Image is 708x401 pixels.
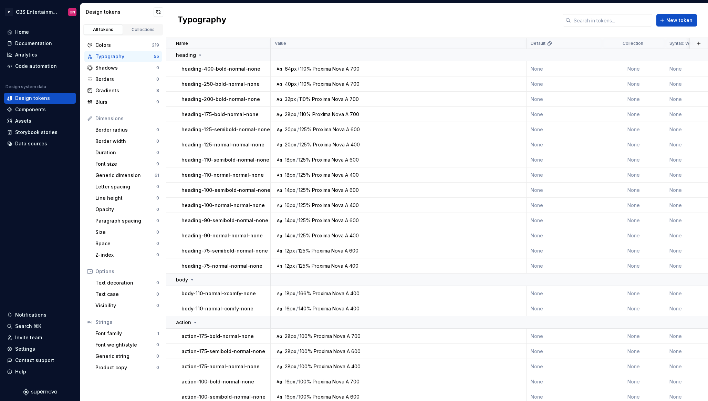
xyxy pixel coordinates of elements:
[277,333,282,339] div: Ag
[84,40,162,51] a: Colors219
[277,291,282,296] div: Ag
[93,124,162,135] a: Border radius0
[350,81,360,88] div: 700
[154,54,159,59] div: 55
[350,111,359,118] div: 700
[602,61,665,76] td: None
[84,85,162,96] a: Gradients8
[350,65,360,72] div: 700
[181,81,260,88] p: heading-250-bold-normal-none
[156,195,159,201] div: 0
[93,215,162,226] a: Paragraph spacing0
[156,365,159,370] div: 0
[527,258,602,274] td: None
[93,227,162,238] a: Size0
[181,187,270,194] p: heading-100-semibold-normal-none
[4,321,76,332] button: Search ⌘K
[602,198,665,213] td: None
[176,52,196,59] p: heading
[6,84,46,90] div: Design system data
[93,204,162,215] a: Opacity0
[95,99,156,105] div: Blurs
[93,300,162,311] a: Visibility0
[350,156,359,163] div: 600
[95,115,159,122] div: Dimensions
[527,329,602,344] td: None
[299,172,311,178] div: 125%
[285,202,295,209] div: 16px
[4,355,76,366] button: Contact support
[95,195,156,202] div: Line height
[313,141,349,148] div: Proxima Nova A
[95,353,156,360] div: Generic string
[181,217,268,224] p: heading-90-semibold-normal-none
[285,247,295,254] div: 12px
[285,217,295,224] div: 14px
[602,243,665,258] td: None
[277,233,282,238] div: Ag
[95,268,159,275] div: Options
[15,357,54,364] div: Contact support
[313,305,349,312] div: Proxima Nova A
[312,263,348,269] div: Proxima Nova A
[312,96,348,103] div: Proxima Nova A
[84,51,162,62] a: Typography55
[296,217,298,224] div: /
[349,247,358,254] div: 600
[277,127,282,132] div: Ag
[602,301,665,316] td: None
[527,198,602,213] td: None
[602,92,665,107] td: None
[296,187,298,194] div: /
[156,76,159,82] div: 0
[527,167,602,183] td: None
[285,111,296,118] div: 28px
[93,136,162,147] a: Border width0
[602,152,665,167] td: None
[312,232,348,239] div: Proxima Nova A
[277,203,282,208] div: Ag
[15,29,29,35] div: Home
[351,141,360,148] div: 400
[277,112,282,117] div: Ag
[277,172,282,178] div: Ag
[299,202,311,209] div: 125%
[313,81,349,88] div: Proxima Nova A
[93,238,162,249] a: Space0
[527,152,602,167] td: None
[277,394,282,400] div: Ag
[155,173,159,178] div: 61
[15,51,37,58] div: Analytics
[296,290,298,297] div: /
[126,27,160,32] div: Collections
[4,38,76,49] a: Documentation
[296,202,298,209] div: /
[277,218,282,223] div: Ag
[275,41,286,46] p: Value
[285,81,297,88] div: 40px
[95,291,156,298] div: Text case
[181,333,254,340] p: action-175-bold-normal-none
[84,62,162,73] a: Shadows0
[15,40,52,47] div: Documentation
[156,150,159,155] div: 0
[1,4,79,19] button: PCBS Entertainment: Web (UReg)CN
[93,328,162,339] a: Font family1
[527,228,602,243] td: None
[299,96,311,103] div: 110%
[527,122,602,137] td: None
[95,364,156,371] div: Product copy
[350,172,359,178] div: 400
[181,141,264,148] p: heading-125-normal-normal-none
[4,27,76,38] a: Home
[602,122,665,137] td: None
[313,65,349,72] div: Proxima Nova A
[15,95,50,102] div: Design tokens
[277,379,282,384] div: Ag
[23,389,57,395] svg: Supernova Logo
[312,156,348,163] div: Proxima Nova A
[571,14,652,27] input: Search in tokens...
[312,247,348,254] div: Proxima Nova A
[93,351,162,362] a: Generic string0
[15,63,57,70] div: Code automation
